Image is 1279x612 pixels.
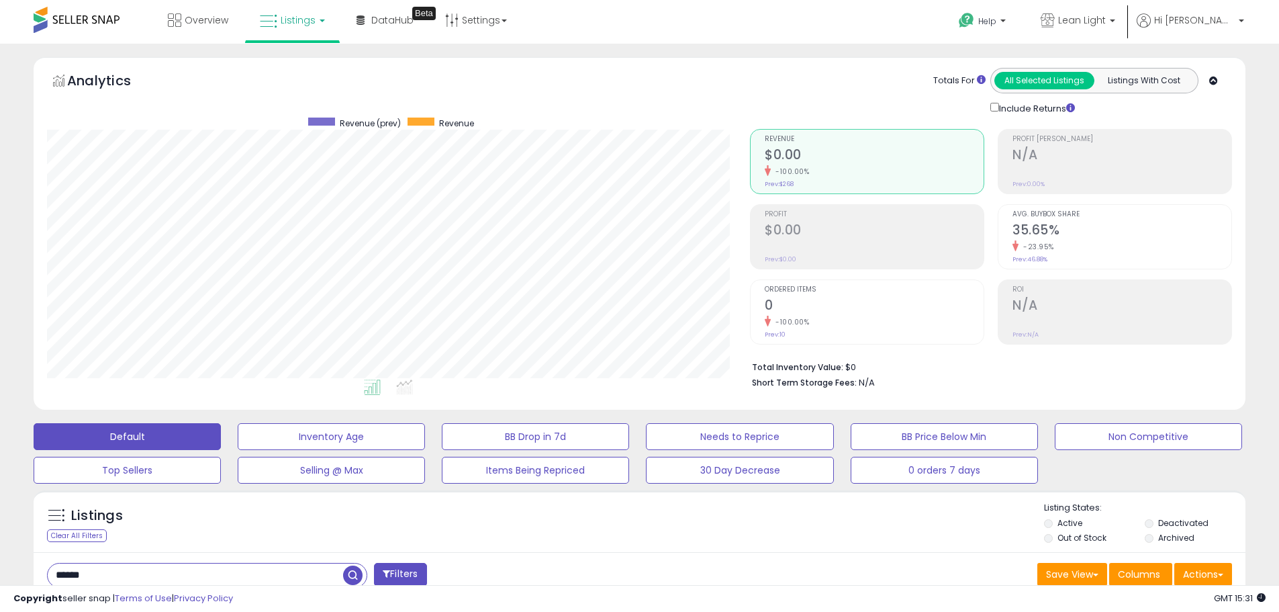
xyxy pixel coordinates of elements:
[1044,502,1245,515] p: Listing States:
[174,592,233,605] a: Privacy Policy
[859,376,875,389] span: N/A
[67,71,157,93] h5: Analytics
[1057,532,1106,543] label: Out of Stock
[238,457,425,484] button: Selling @ Max
[765,222,984,241] h2: $0.00
[340,118,401,129] span: Revenue (prev)
[646,457,833,484] button: 30 Day Decrease
[13,593,233,605] div: seller snap | |
[752,358,1222,374] li: $0
[34,423,221,450] button: Default
[1019,242,1054,252] small: -23.95%
[281,13,316,27] span: Listings
[1037,563,1107,586] button: Save View
[1109,563,1172,586] button: Columns
[1012,222,1231,241] h2: 35.65%
[765,286,984,294] span: Ordered Items
[978,15,996,27] span: Help
[851,457,1038,484] button: 0 orders 7 days
[1012,331,1039,339] small: Prev: N/A
[771,167,809,177] small: -100.00%
[1055,423,1242,450] button: Non Competitive
[374,563,426,586] button: Filters
[765,255,796,263] small: Prev: $0.00
[442,457,629,484] button: Items Being Repriced
[994,72,1094,89] button: All Selected Listings
[371,13,414,27] span: DataHub
[1057,517,1082,529] label: Active
[1012,136,1231,143] span: Profit [PERSON_NAME]
[1012,298,1231,316] h2: N/A
[238,423,425,450] button: Inventory Age
[1137,13,1244,44] a: Hi [PERSON_NAME]
[958,12,975,29] i: Get Help
[765,298,984,316] h2: 0
[1058,13,1106,27] span: Lean Light
[646,423,833,450] button: Needs to Reprice
[765,180,794,188] small: Prev: $268
[1154,13,1235,27] span: Hi [PERSON_NAME]
[1214,592,1266,605] span: 2025-09-15 15:31 GMT
[1174,563,1232,586] button: Actions
[765,211,984,218] span: Profit
[1012,180,1045,188] small: Prev: 0.00%
[71,507,123,525] h5: Listings
[980,100,1091,116] div: Include Returns
[1094,72,1194,89] button: Listings With Cost
[1158,517,1209,529] label: Deactivated
[765,136,984,143] span: Revenue
[851,423,1038,450] button: BB Price Below Min
[47,529,107,542] div: Clear All Filters
[1118,568,1160,581] span: Columns
[948,2,1019,44] a: Help
[1158,532,1194,543] label: Archived
[13,592,62,605] strong: Copyright
[765,331,786,339] small: Prev: 10
[439,118,474,129] span: Revenue
[1012,255,1047,263] small: Prev: 46.88%
[933,75,986,87] div: Totals For
[115,592,172,605] a: Terms of Use
[765,147,984,165] h2: $0.00
[442,423,629,450] button: BB Drop in 7d
[1012,147,1231,165] h2: N/A
[185,13,228,27] span: Overview
[752,361,843,373] b: Total Inventory Value:
[1012,211,1231,218] span: Avg. Buybox Share
[752,377,857,388] b: Short Term Storage Fees:
[34,457,221,484] button: Top Sellers
[412,7,436,20] div: Tooltip anchor
[771,317,809,327] small: -100.00%
[1012,286,1231,294] span: ROI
